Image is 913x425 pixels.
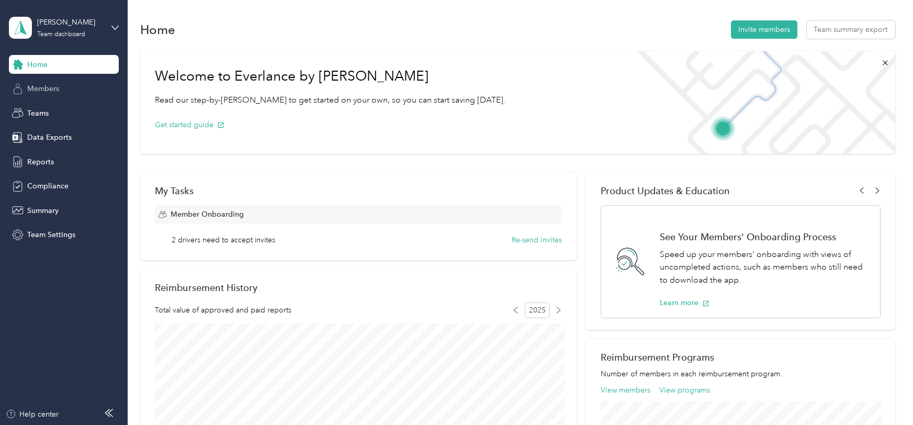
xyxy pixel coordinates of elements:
button: Help center [6,409,59,420]
p: Speed up your members' onboarding with views of uncompleted actions, such as members who still ne... [660,248,869,287]
span: Home [27,59,48,70]
span: Teams [27,108,49,119]
span: Reports [27,156,54,167]
button: Re-send invites [512,234,562,245]
h2: Reimbursement History [155,282,257,293]
h1: Welcome to Everlance by [PERSON_NAME] [155,68,505,85]
span: 2 drivers need to accept invites [172,234,275,245]
p: Read our step-by-[PERSON_NAME] to get started on your own, so you can start saving [DATE]. [155,94,505,107]
p: Number of members in each reimbursement program. [601,368,881,379]
span: 2025 [525,303,550,318]
span: Product Updates & Education [601,185,730,196]
div: Team dashboard [37,31,85,38]
button: View programs [659,385,710,396]
span: Member Onboarding [171,209,244,220]
span: Team Settings [27,229,75,240]
span: Data Exports [27,132,72,143]
button: View members [601,385,650,396]
img: Welcome to everlance [626,51,895,154]
iframe: Everlance-gr Chat Button Frame [854,366,913,425]
span: Total value of approved and paid reports [155,305,291,316]
div: My Tasks [155,185,562,196]
h1: See Your Members' Onboarding Process [660,231,869,242]
h2: Reimbursement Programs [601,352,881,363]
span: Members [27,83,59,94]
h1: Home [140,24,175,35]
button: Get started guide [155,119,224,130]
span: Compliance [27,181,69,192]
button: Invite members [731,20,797,39]
span: Summary [27,205,59,216]
button: Team summary export [807,20,895,39]
div: [PERSON_NAME] [37,17,103,28]
button: Learn more [660,297,709,308]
